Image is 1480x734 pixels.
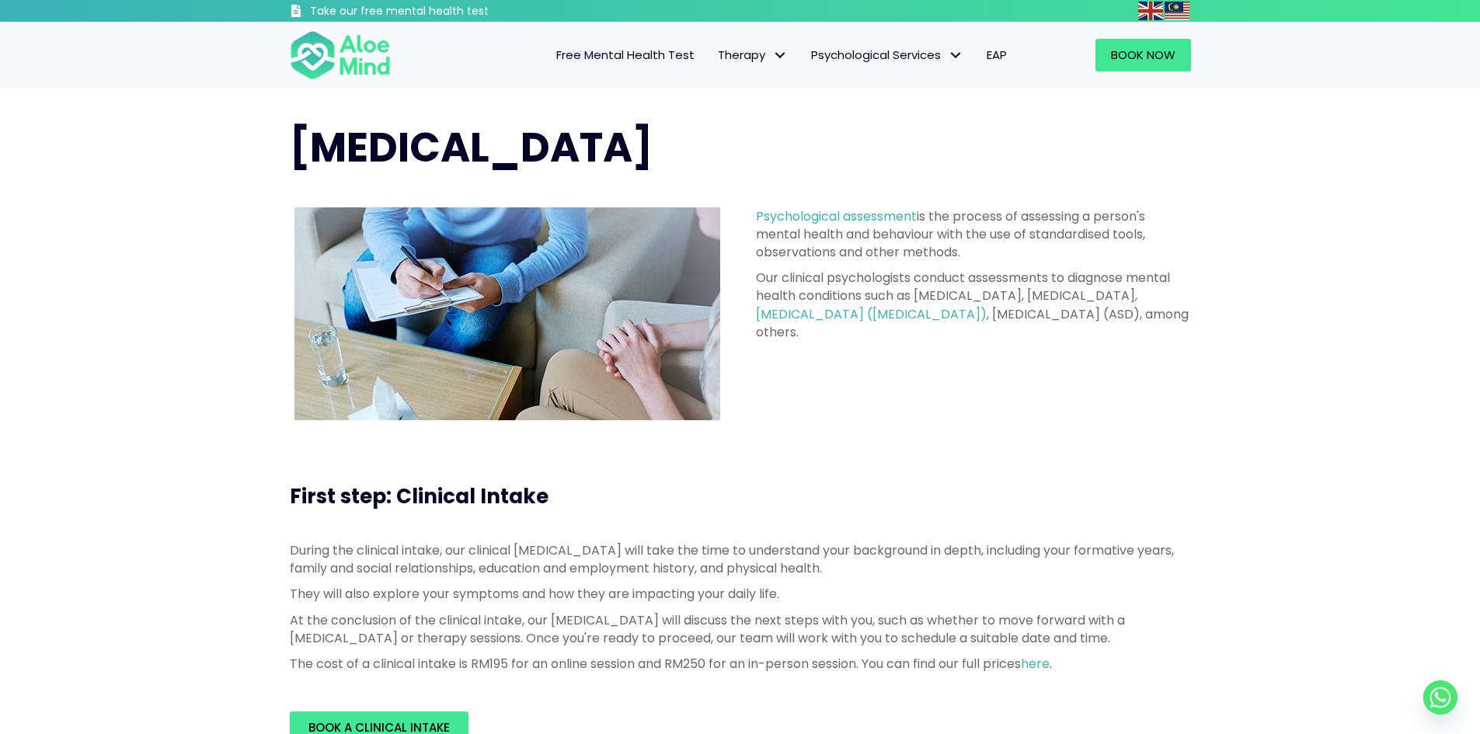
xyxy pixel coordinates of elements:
[718,47,788,63] span: Therapy
[1138,2,1163,20] img: en
[756,269,1191,341] p: Our clinical psychologists conduct assessments to diagnose mental health conditions such as [MEDI...
[1111,47,1175,63] span: Book Now
[290,585,1191,603] p: They will also explore your symptoms and how they are impacting your daily life.
[290,655,1191,673] p: The cost of a clinical intake is RM195 for an online session and RM250 for an in-person session. ...
[290,541,1191,577] p: During the clinical intake, our clinical [MEDICAL_DATA] will take the time to understand your bac...
[290,119,653,176] span: [MEDICAL_DATA]
[756,305,987,323] a: [MEDICAL_DATA] ([MEDICAL_DATA])
[1021,655,1050,673] a: here
[811,47,963,63] span: Psychological Services
[756,207,917,225] a: Psychological assessment
[290,611,1191,647] p: At the conclusion of the clinical intake, our [MEDICAL_DATA] will discuss the next steps with you...
[1423,680,1457,715] a: Whatsapp
[290,30,391,81] img: Aloe mind Logo
[769,44,792,67] span: Therapy: submenu
[1165,2,1189,20] img: ms
[1095,39,1191,71] a: Book Now
[1138,2,1165,19] a: English
[290,4,572,22] a: Take our free mental health test
[411,39,1019,71] nav: Menu
[1165,2,1191,19] a: Malay
[987,47,1007,63] span: EAP
[945,44,967,67] span: Psychological Services: submenu
[756,207,1191,262] p: is the process of assessing a person's mental health and behaviour with the use of standardised t...
[975,39,1019,71] a: EAP
[294,207,720,420] img: psychological assessment
[290,482,548,510] span: First step: Clinical Intake
[545,39,706,71] a: Free Mental Health Test
[706,39,799,71] a: TherapyTherapy: submenu
[310,4,572,19] h3: Take our free mental health test
[799,39,975,71] a: Psychological ServicesPsychological Services: submenu
[556,47,695,63] span: Free Mental Health Test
